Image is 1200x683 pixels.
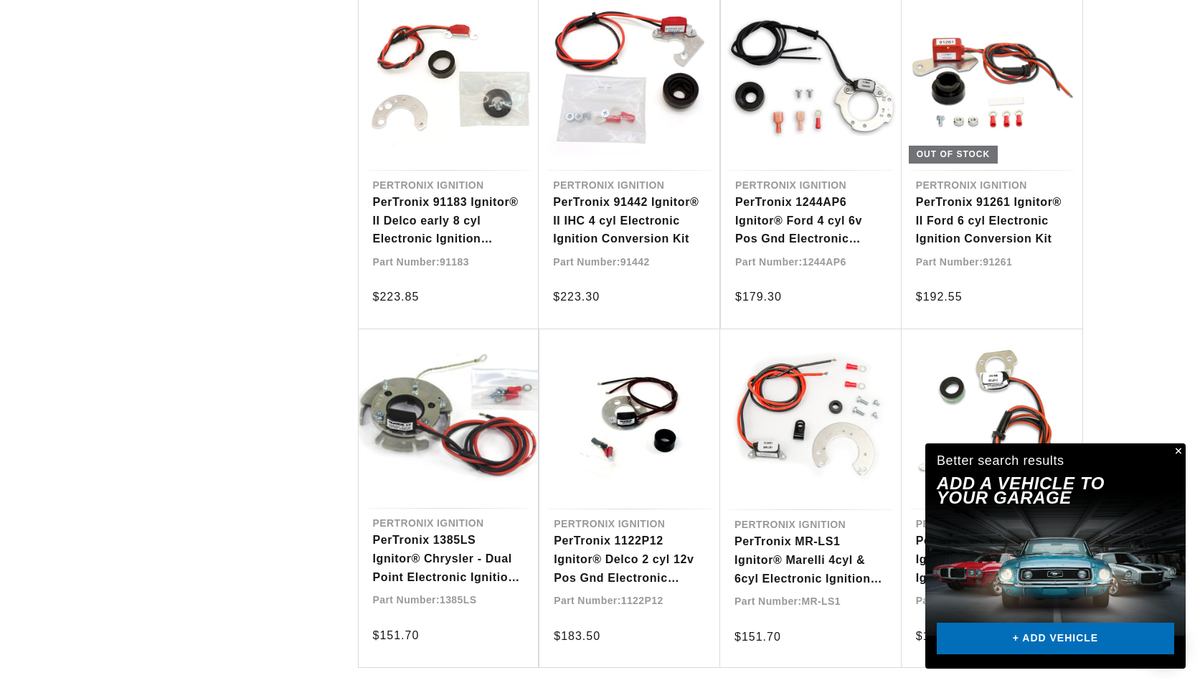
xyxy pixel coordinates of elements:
[937,623,1174,655] a: + ADD VEHICLE
[916,193,1068,248] a: PerTronix 91261 Ignitor® II Ford 6 cyl Electronic Ignition Conversion Kit
[554,532,706,587] a: PerTronix 1122P12 Ignitor® Delco 2 cyl 12v Pos Gnd Electronic Ignition Conversion Kit
[735,193,887,248] a: PerTronix 1244AP6 Ignitor® Ford 4 cyl 6v Pos Gnd Electronic Ignition Conversion Kit
[553,193,705,248] a: PerTronix 91442 Ignitor® II IHC 4 cyl Electronic Ignition Conversion Kit
[373,531,524,586] a: PerTronix 1385LS Ignitor® Chrysler - Dual Point Electronic Ignition Conversion Kit
[734,532,887,588] a: PerTronix MR-LS1 Ignitor® Marelli 4cyl & 6cyl Electronic Ignition Conversion Kit
[916,532,1068,587] a: PerTronix MA-141 Ignitor® Mazda Electronic Ignition Conversion Kit
[937,476,1138,506] h2: Add A VEHICLE to your garage
[1168,443,1186,461] button: Close
[937,451,1064,471] div: Better search results
[373,193,525,248] a: PerTronix 91183 Ignitor® II Delco early 8 cyl Electronic Ignition Conversion Kit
